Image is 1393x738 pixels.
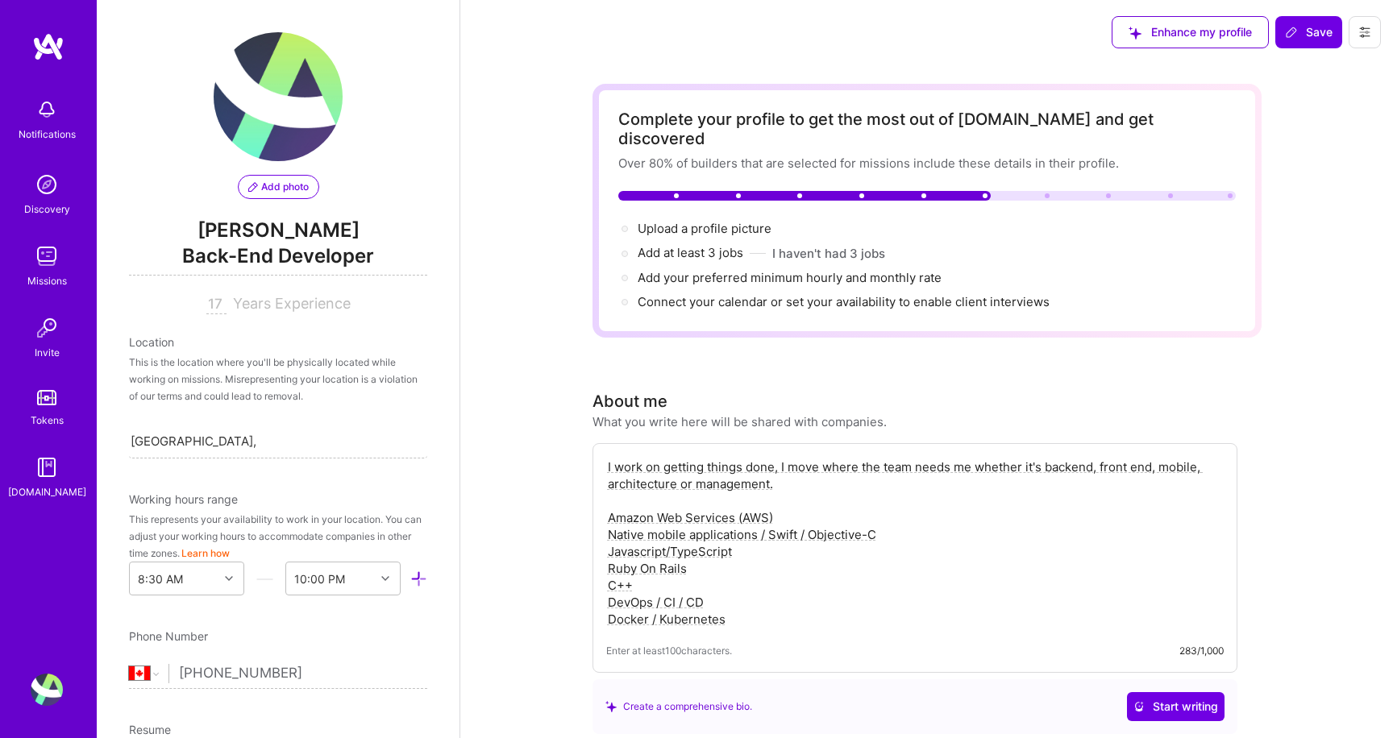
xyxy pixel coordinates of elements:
div: What you write here will be shared with companies. [593,413,887,430]
div: Missions [27,272,67,289]
span: Upload a profile picture [638,221,771,236]
i: icon Chevron [225,574,233,583]
div: 8:30 AM [138,570,183,587]
div: 10:00 PM [294,570,345,587]
button: Start writing [1127,692,1225,721]
span: Add photo [248,180,309,194]
div: About me [593,389,667,413]
img: teamwork [31,240,63,272]
span: Start writing [1133,699,1218,715]
span: Resume [129,723,171,736]
div: This is the location where you'll be physically located while working on missions. Misrepresentin... [129,354,427,404]
div: Invite [35,344,60,361]
input: +1 (000) 000-0000 [179,650,427,697]
span: [PERSON_NAME] [129,218,427,243]
i: icon HorizontalInLineDivider [256,570,273,587]
div: Tokens [31,412,64,429]
img: tokens [37,390,56,405]
i: icon PencilPurple [248,182,258,192]
div: [DOMAIN_NAME] [8,483,86,500]
img: discovery [31,168,63,201]
img: User Avatar [31,674,63,706]
div: Notifications [19,126,76,143]
div: Create a comprehensive bio. [605,698,752,715]
button: Add photo [238,175,319,199]
span: Add your preferred minimum hourly and monthly rate [638,270,942,285]
i: icon SuggestedTeams [1129,27,1141,39]
a: User Avatar [27,674,67,706]
div: 283/1,000 [1179,642,1224,659]
button: Save [1275,16,1342,48]
textarea: I work on getting things done, I move where the team needs me whether it's backend, front end, mo... [606,457,1224,629]
span: Connect your calendar or set your availability to enable client interviews [638,294,1050,309]
span: Add at least 3 jobs [638,245,743,260]
div: Location [129,334,427,350]
img: User Avatar [214,32,343,161]
div: Complete your profile to get the most out of [DOMAIN_NAME] and get discovered [618,110,1236,148]
button: I haven't had 3 jobs [772,245,885,262]
div: Discovery [24,201,70,218]
div: Over 80% of builders that are selected for missions include these details in their profile. [618,155,1236,172]
span: Working hours range [129,492,238,506]
span: Enhance my profile [1129,24,1252,40]
span: Years Experience [233,295,351,312]
input: XX [206,295,227,314]
img: logo [32,32,64,61]
img: bell [31,93,63,126]
span: Back-End Developer [129,243,427,276]
i: icon SuggestedTeams [605,700,617,711]
span: Enter at least 100 characters. [606,642,732,659]
img: guide book [31,451,63,483]
img: Invite [31,312,63,344]
button: Enhance my profile [1112,16,1269,48]
button: Learn how [181,545,230,562]
span: Phone Number [129,629,208,643]
i: icon Chevron [381,574,389,583]
span: Save [1285,24,1333,40]
i: icon CrystalBallWhite [1133,701,1145,712]
div: This represents your availability to work in your location. You can adjust your working hours to ... [129,511,427,562]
